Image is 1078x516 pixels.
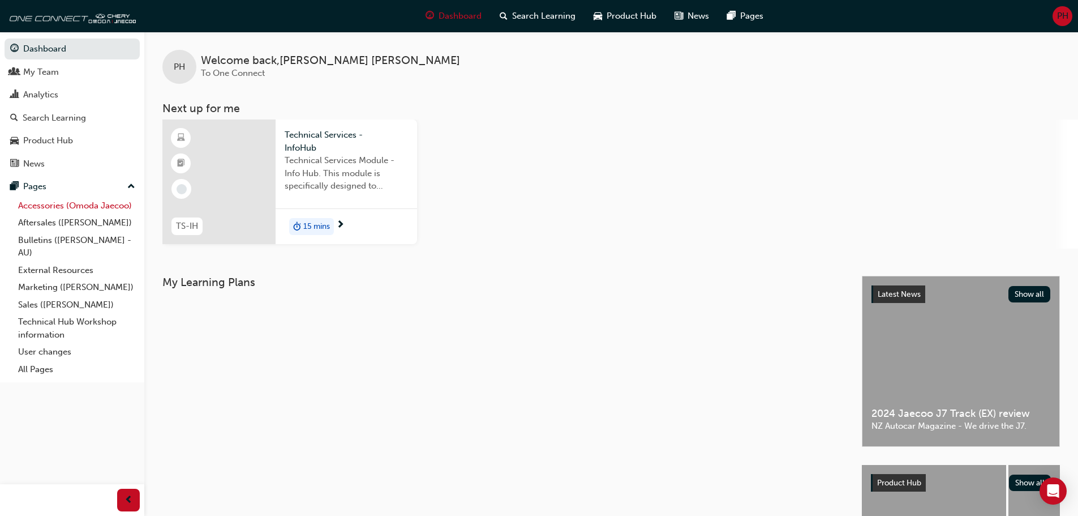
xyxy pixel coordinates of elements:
a: All Pages [14,361,140,378]
a: pages-iconPages [718,5,772,28]
span: News [688,10,709,23]
a: Technical Hub Workshop information [14,313,140,343]
button: DashboardMy TeamAnalyticsSearch LearningProduct HubNews [5,36,140,176]
a: Latest NewsShow all2024 Jaecoo J7 Track (EX) reviewNZ Autocar Magazine - We drive the J7. [862,276,1060,447]
span: Pages [740,10,763,23]
div: Search Learning [23,112,86,125]
a: Analytics [5,84,140,105]
a: news-iconNews [665,5,718,28]
span: To One Connect [201,68,265,78]
span: Technical Services Module - Info Hub. This module is specifically designed to address the require... [285,154,408,193]
a: Aftersales ([PERSON_NAME]) [14,214,140,232]
span: prev-icon [124,493,133,508]
a: User changes [14,343,140,361]
span: car-icon [594,9,602,23]
a: Latest NewsShow all [871,285,1050,304]
a: My Team [5,62,140,83]
span: PH [1057,10,1068,23]
img: oneconnect [6,5,136,27]
h3: Next up for me [144,102,1078,115]
span: duration-icon [293,219,301,234]
span: guage-icon [426,9,434,23]
span: pages-icon [10,182,19,192]
button: Pages [5,176,140,197]
div: Open Intercom Messenger [1040,477,1067,505]
span: guage-icon [10,44,19,54]
span: Dashboard [439,10,482,23]
span: Technical Services - InfoHub [285,129,408,154]
a: car-iconProduct Hub [585,5,665,28]
span: 15 mins [303,220,330,233]
a: News [5,153,140,174]
span: car-icon [10,136,19,146]
span: Product Hub [877,478,921,488]
span: Product Hub [607,10,656,23]
span: people-icon [10,67,19,78]
button: Show all [1009,475,1051,491]
span: PH [174,61,185,74]
span: chart-icon [10,90,19,100]
button: Show all [1008,286,1051,302]
div: Pages [23,180,46,193]
span: pages-icon [727,9,736,23]
div: Product Hub [23,134,73,147]
a: Product HubShow all [871,474,1051,492]
div: My Team [23,66,59,79]
a: Marketing ([PERSON_NAME]) [14,279,140,296]
a: search-iconSearch Learning [491,5,585,28]
span: NZ Autocar Magazine - We drive the J7. [871,420,1050,433]
a: Search Learning [5,108,140,129]
div: Analytics [23,88,58,101]
span: booktick-icon [177,156,185,171]
a: TS-IHTechnical Services - InfoHubTechnical Services Module - Info Hub. This module is specificall... [162,120,417,244]
span: news-icon [675,9,683,23]
span: up-icon [127,180,135,194]
span: TS-IH [176,220,198,233]
span: 2024 Jaecoo J7 Track (EX) review [871,407,1050,420]
span: learningResourceType_ELEARNING-icon [177,131,185,146]
span: search-icon [10,113,18,123]
h3: My Learning Plans [162,276,844,289]
a: Dashboard [5,39,140,59]
a: Sales ([PERSON_NAME]) [14,296,140,314]
a: External Resources [14,262,140,279]
a: Product Hub [5,130,140,151]
a: Accessories (Omoda Jaecoo) [14,197,140,215]
span: Latest News [878,289,921,299]
span: Welcome back , [PERSON_NAME] [PERSON_NAME] [201,54,460,67]
span: search-icon [500,9,508,23]
a: Bulletins ([PERSON_NAME] - AU) [14,232,140,262]
span: next-icon [336,220,345,231]
span: learningRecordVerb_NONE-icon [177,184,187,194]
div: News [23,157,45,170]
button: PH [1053,6,1072,26]
span: news-icon [10,159,19,169]
a: guage-iconDashboard [416,5,491,28]
span: Search Learning [512,10,575,23]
